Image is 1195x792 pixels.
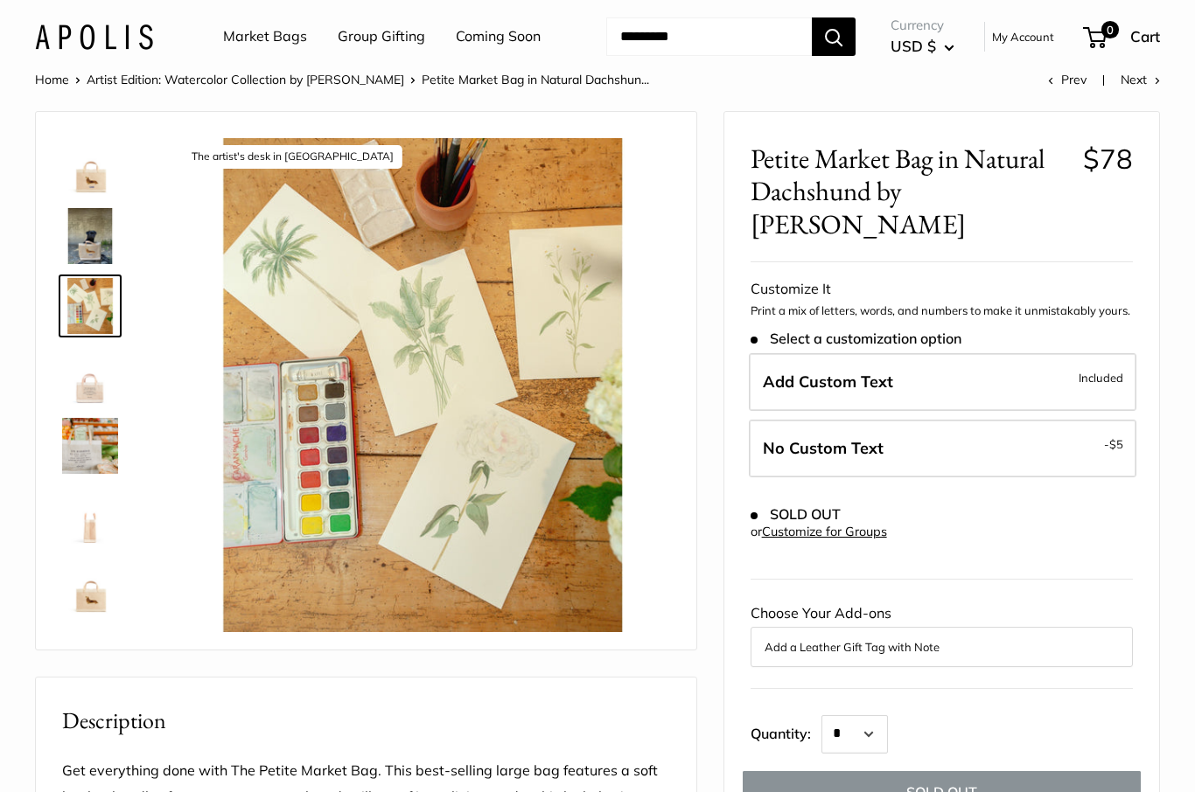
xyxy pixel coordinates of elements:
button: USD $ [891,32,954,60]
a: Artist Edition: Watercolor Collection by [PERSON_NAME] [87,72,404,87]
img: description_The artist's desk in Ventura CA [62,278,118,334]
nav: Breadcrumb [35,68,649,91]
p: Print a mix of letters, words, and numbers to make it unmistakably yours. [751,302,1133,320]
span: SOLD OUT [751,506,841,523]
span: Included [1079,367,1123,388]
img: description_Seal of authenticity printed on the backside of every bag. [62,348,118,404]
span: 0 [1101,21,1119,38]
span: Cart [1130,27,1160,45]
img: Petite Market Bag in Natural Dachshund by Amy Logsdon [62,208,118,264]
a: Customize for Groups [762,524,887,539]
a: description_Side view of the Petite Market Bag [59,484,122,547]
span: Petite Market Bag in Natural Dachshun... [422,72,649,87]
a: Group Gifting [338,24,425,50]
a: My Account [992,26,1054,47]
img: description_Side view of the Petite Market Bag [62,488,118,544]
h2: Description [62,704,670,738]
span: - [1104,434,1123,455]
a: description_Elevated any trip to the market [59,414,122,477]
label: Add Custom Text [749,353,1136,411]
a: Petite Market Bag in Natural Dachshund by Amy Logsdon [59,554,122,617]
span: Select a customization option [751,330,961,347]
img: Apolis [35,24,153,49]
div: Choose Your Add-ons [751,601,1133,667]
img: description_Elevated any trip to the market [62,418,118,474]
button: Search [812,17,856,56]
a: Petite Market Bag in Natural Dachshund by Amy Logsdon [59,135,122,198]
button: Add a Leather Gift Tag with Note [765,636,1119,657]
span: USD $ [891,37,936,55]
a: Coming Soon [456,24,541,50]
span: No Custom Text [763,438,884,458]
span: Add Custom Text [763,372,893,392]
a: Home [35,72,69,87]
label: Quantity: [751,710,821,754]
a: Market Bags [223,24,307,50]
input: Search... [606,17,812,56]
img: description_The artist's desk in Ventura CA [176,138,670,632]
a: Prev [1048,72,1087,87]
a: Petite Market Bag in Natural Dachshund by Amy Logsdon [59,205,122,267]
div: The artist's desk in [GEOGRAPHIC_DATA] [183,145,402,169]
span: $5 [1109,437,1123,451]
div: or [751,520,887,544]
span: $78 [1083,142,1133,176]
span: Petite Market Bag in Natural Dachshund by [PERSON_NAME] [751,142,1070,240]
img: Petite Market Bag in Natural Dachshund by Amy Logsdon [62,558,118,614]
span: Currency [891,13,954,38]
a: 0 Cart [1085,23,1160,51]
label: Leave Blank [749,420,1136,477]
div: Customize It [751,276,1133,302]
a: Next [1121,72,1160,87]
a: description_Seal of authenticity printed on the backside of every bag. [59,344,122,407]
a: description_The artist's desk in Ventura CA [59,274,122,337]
img: Petite Market Bag in Natural Dachshund by Amy Logsdon [62,138,118,194]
